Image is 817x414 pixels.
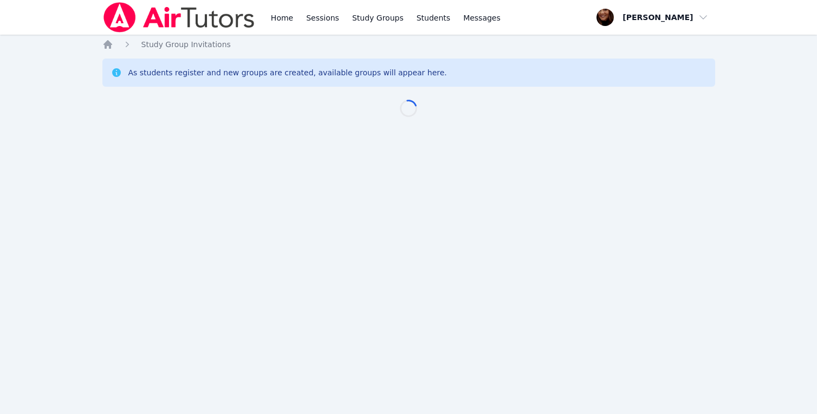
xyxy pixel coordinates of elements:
span: Messages [463,12,501,23]
span: Study Group Invitations [141,40,231,49]
img: Air Tutors [102,2,256,33]
nav: Breadcrumb [102,39,715,50]
div: As students register and new groups are created, available groups will appear here. [128,67,447,78]
a: Study Group Invitations [141,39,231,50]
